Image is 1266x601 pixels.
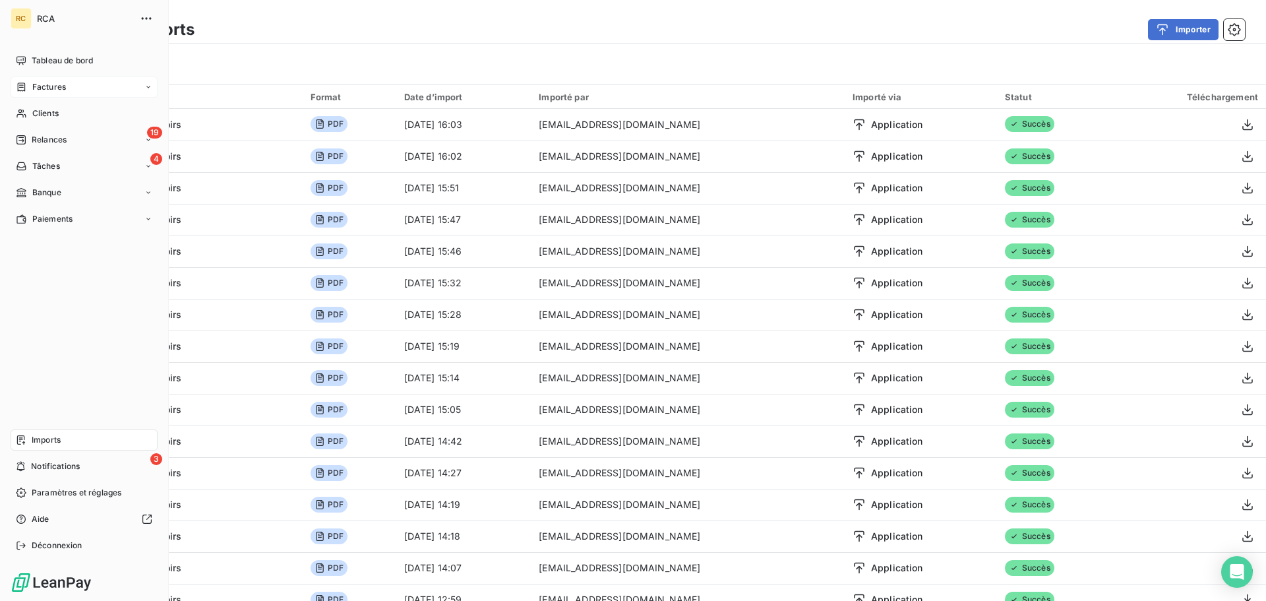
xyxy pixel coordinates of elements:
[396,204,531,236] td: [DATE] 15:47
[311,465,347,481] span: PDF
[1005,180,1054,196] span: Succès
[1148,19,1219,40] button: Importer
[871,245,923,258] span: Application
[531,426,845,457] td: [EMAIL_ADDRESS][DOMAIN_NAME]
[311,338,347,354] span: PDF
[396,521,531,552] td: [DATE] 14:18
[531,267,845,299] td: [EMAIL_ADDRESS][DOMAIN_NAME]
[1005,433,1054,449] span: Succès
[531,331,845,362] td: [EMAIL_ADDRESS][DOMAIN_NAME]
[1005,307,1054,323] span: Succès
[150,153,162,165] span: 4
[531,236,845,267] td: [EMAIL_ADDRESS][DOMAIN_NAME]
[311,402,347,418] span: PDF
[1005,92,1104,102] div: Statut
[531,109,845,141] td: [EMAIL_ADDRESS][DOMAIN_NAME]
[396,331,531,362] td: [DATE] 15:19
[396,141,531,172] td: [DATE] 16:02
[531,552,845,584] td: [EMAIL_ADDRESS][DOMAIN_NAME]
[1005,402,1054,418] span: Succès
[311,560,347,576] span: PDF
[32,108,59,119] span: Clients
[32,513,49,525] span: Aide
[32,487,121,499] span: Paramètres et réglages
[32,213,73,225] span: Paiements
[853,92,989,102] div: Importé via
[1005,528,1054,544] span: Succès
[32,434,61,446] span: Imports
[311,92,388,102] div: Format
[396,489,531,521] td: [DATE] 14:19
[396,362,531,394] td: [DATE] 15:14
[31,460,80,472] span: Notifications
[32,160,60,172] span: Tâches
[871,276,923,290] span: Application
[32,81,66,93] span: Factures
[404,92,524,102] div: Date d’import
[311,528,347,544] span: PDF
[32,134,67,146] span: Relances
[531,521,845,552] td: [EMAIL_ADDRESS][DOMAIN_NAME]
[150,453,162,465] span: 3
[871,181,923,195] span: Application
[531,141,845,172] td: [EMAIL_ADDRESS][DOMAIN_NAME]
[531,299,845,331] td: [EMAIL_ADDRESS][DOMAIN_NAME]
[32,540,82,552] span: Déconnexion
[871,498,923,511] span: Application
[871,340,923,353] span: Application
[531,204,845,236] td: [EMAIL_ADDRESS][DOMAIN_NAME]
[63,91,295,103] div: Import
[311,116,347,132] span: PDF
[311,180,347,196] span: PDF
[1120,92,1258,102] div: Téléchargement
[871,403,923,416] span: Application
[531,172,845,204] td: [EMAIL_ADDRESS][DOMAIN_NAME]
[311,433,347,449] span: PDF
[396,457,531,489] td: [DATE] 14:27
[396,299,531,331] td: [DATE] 15:28
[531,457,845,489] td: [EMAIL_ADDRESS][DOMAIN_NAME]
[311,275,347,291] span: PDF
[531,394,845,426] td: [EMAIL_ADDRESS][DOMAIN_NAME]
[871,435,923,448] span: Application
[311,497,347,513] span: PDF
[1005,243,1054,259] span: Succès
[147,127,162,139] span: 19
[1005,370,1054,386] span: Succès
[1005,275,1054,291] span: Succès
[32,187,61,199] span: Banque
[11,509,158,530] a: Aide
[531,489,845,521] td: [EMAIL_ADDRESS][DOMAIN_NAME]
[11,572,92,593] img: Logo LeanPay
[871,371,923,385] span: Application
[11,8,32,29] div: RC
[1005,212,1054,228] span: Succès
[1005,497,1054,513] span: Succès
[1005,148,1054,164] span: Succès
[871,118,923,131] span: Application
[871,466,923,480] span: Application
[531,362,845,394] td: [EMAIL_ADDRESS][DOMAIN_NAME]
[396,172,531,204] td: [DATE] 15:51
[539,92,837,102] div: Importé par
[871,308,923,321] span: Application
[311,307,347,323] span: PDF
[396,236,531,267] td: [DATE] 15:46
[311,370,347,386] span: PDF
[311,148,347,164] span: PDF
[311,212,347,228] span: PDF
[1005,116,1054,132] span: Succès
[32,55,93,67] span: Tableau de bord
[871,561,923,575] span: Application
[396,426,531,457] td: [DATE] 14:42
[1005,560,1054,576] span: Succès
[396,552,531,584] td: [DATE] 14:07
[396,267,531,299] td: [DATE] 15:32
[1005,338,1054,354] span: Succès
[311,243,347,259] span: PDF
[871,213,923,226] span: Application
[1221,556,1253,588] div: Open Intercom Messenger
[871,150,923,163] span: Application
[1005,465,1054,481] span: Succès
[396,109,531,141] td: [DATE] 16:03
